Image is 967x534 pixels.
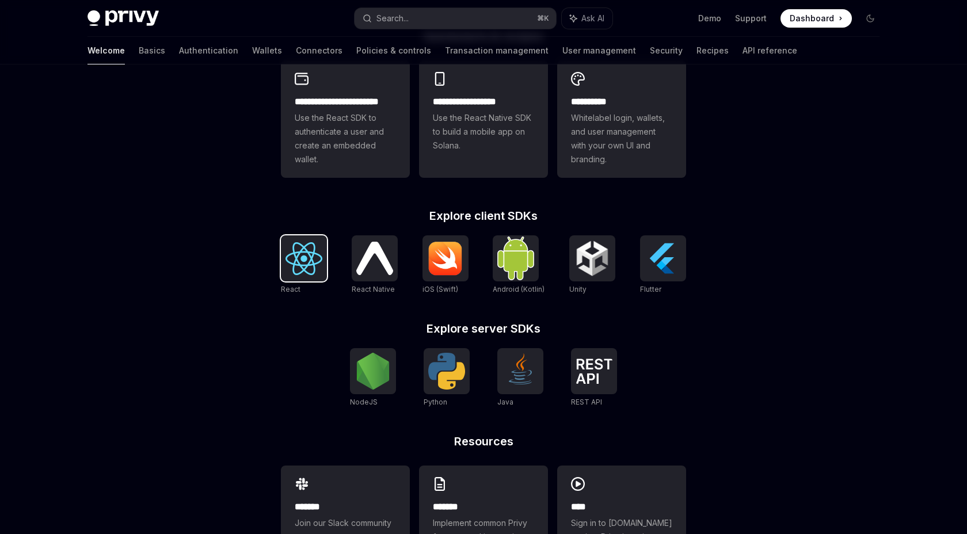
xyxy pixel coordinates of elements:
[424,348,470,408] a: PythonPython
[571,348,617,408] a: REST APIREST API
[252,37,282,64] a: Wallets
[640,285,661,293] span: Flutter
[376,12,409,25] div: Search...
[179,37,238,64] a: Authentication
[569,285,587,293] span: Unity
[352,235,398,295] a: React NativeReact Native
[537,14,549,23] span: ⌘ K
[281,210,686,222] h2: Explore client SDKs
[87,37,125,64] a: Welcome
[422,235,469,295] a: iOS (Swift)iOS (Swift)
[698,13,721,24] a: Demo
[735,13,767,24] a: Support
[571,398,602,406] span: REST API
[696,37,729,64] a: Recipes
[557,60,686,178] a: **** *****Whitelabel login, wallets, and user management with your own UI and branding.
[781,9,852,28] a: Dashboard
[281,285,300,293] span: React
[352,285,395,293] span: React Native
[562,37,636,64] a: User management
[433,111,534,152] span: Use the React Native SDK to build a mobile app on Solana.
[645,240,682,277] img: Flutter
[493,285,545,293] span: Android (Kotlin)
[640,235,686,295] a: FlutterFlutter
[139,37,165,64] a: Basics
[281,323,686,334] h2: Explore server SDKs
[861,9,880,28] button: Toggle dark mode
[281,436,686,447] h2: Resources
[497,237,534,280] img: Android (Kotlin)
[355,353,391,390] img: NodeJS
[493,235,545,295] a: Android (Kotlin)Android (Kotlin)
[576,358,612,384] img: REST API
[295,111,396,166] span: Use the React SDK to authenticate a user and create an embedded wallet.
[581,13,604,24] span: Ask AI
[743,37,797,64] a: API reference
[650,37,683,64] a: Security
[574,240,611,277] img: Unity
[428,353,465,390] img: Python
[87,10,159,26] img: dark logo
[350,348,396,408] a: NodeJSNodeJS
[422,285,458,293] span: iOS (Swift)
[356,37,431,64] a: Policies & controls
[562,8,612,29] button: Ask AI
[790,13,834,24] span: Dashboard
[502,353,539,390] img: Java
[350,398,378,406] span: NodeJS
[571,111,672,166] span: Whitelabel login, wallets, and user management with your own UI and branding.
[569,235,615,295] a: UnityUnity
[419,60,548,178] a: **** **** **** ***Use the React Native SDK to build a mobile app on Solana.
[497,398,513,406] span: Java
[445,37,549,64] a: Transaction management
[424,398,447,406] span: Python
[497,348,543,408] a: JavaJava
[427,241,464,276] img: iOS (Swift)
[355,8,556,29] button: Search...⌘K
[281,235,327,295] a: ReactReact
[285,242,322,275] img: React
[296,37,342,64] a: Connectors
[356,242,393,274] img: React Native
